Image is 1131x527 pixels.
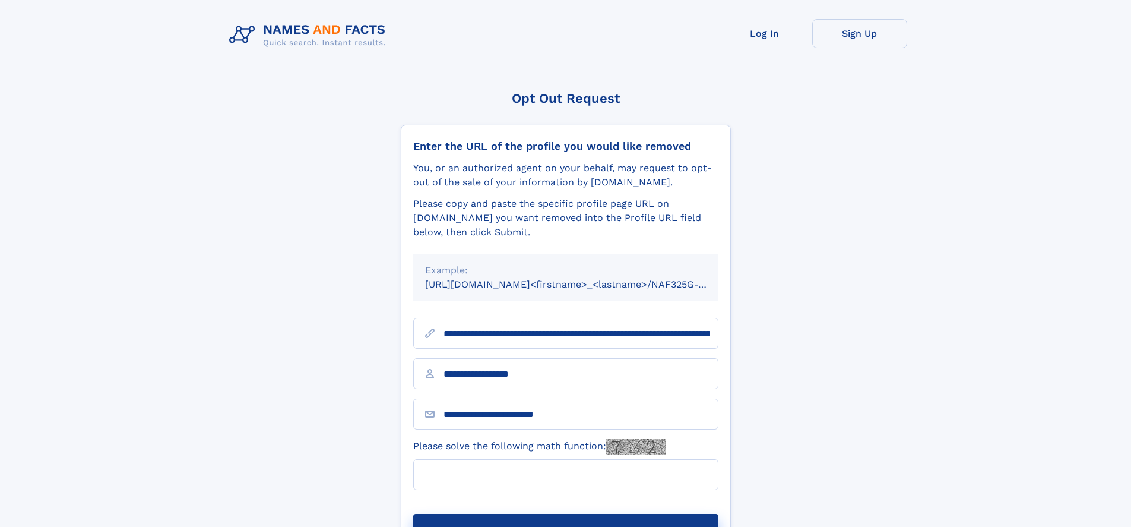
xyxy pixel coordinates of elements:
div: Enter the URL of the profile you would like removed [413,140,718,153]
a: Sign Up [812,19,907,48]
a: Log In [717,19,812,48]
div: Please copy and paste the specific profile page URL on [DOMAIN_NAME] you want removed into the Pr... [413,197,718,239]
div: You, or an authorized agent on your behalf, may request to opt-out of the sale of your informatio... [413,161,718,190]
small: [URL][DOMAIN_NAME]<firstname>_<lastname>/NAF325G-xxxxxxxx [425,279,741,290]
label: Please solve the following math function: [413,439,666,455]
img: Logo Names and Facts [224,19,395,51]
div: Opt Out Request [401,91,731,106]
div: Example: [425,263,707,277]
